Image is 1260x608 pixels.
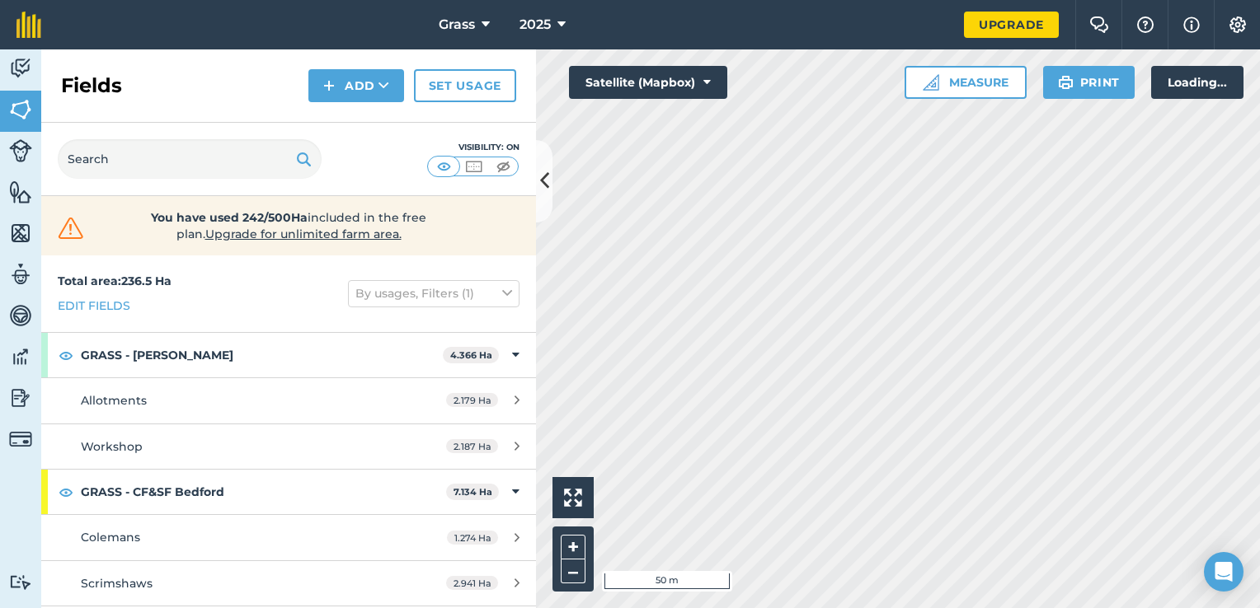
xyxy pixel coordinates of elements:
[113,209,464,242] span: included in the free plan .
[58,297,130,315] a: Edit fields
[564,489,582,507] img: Four arrows, one pointing top left, one top right, one bottom right and the last bottom left
[323,76,335,96] img: svg+xml;base64,PHN2ZyB4bWxucz0iaHR0cDovL3d3dy53My5vcmcvMjAwMC9zdmciIHdpZHRoPSIxNCIgaGVpZ2h0PSIyNC...
[9,221,32,246] img: svg+xml;base64,PHN2ZyB4bWxucz0iaHR0cDovL3d3dy53My5vcmcvMjAwMC9zdmciIHdpZHRoPSI1NiIgaGVpZ2h0PSI2MC...
[923,74,939,91] img: Ruler icon
[9,428,32,451] img: svg+xml;base64,PD94bWwgdmVyc2lvbj0iMS4wIiBlbmNvZGluZz0idXRmLTgiPz4KPCEtLSBHZW5lcmF0b3I6IEFkb2JlIE...
[1135,16,1155,33] img: A question mark icon
[446,439,498,453] span: 2.187 Ha
[520,15,551,35] span: 2025
[348,280,520,306] button: By usages, Filters (1)
[1183,15,1200,35] img: svg+xml;base64,PHN2ZyB4bWxucz0iaHR0cDovL3d3dy53My5vcmcvMjAwMC9zdmciIHdpZHRoPSIxNyIgaGVpZ2h0PSIxNy...
[81,439,143,454] span: Workshop
[41,333,536,377] div: GRASS - [PERSON_NAME]4.366 Ha
[493,158,514,175] img: svg+xml;base64,PHN2ZyB4bWxucz0iaHR0cDovL3d3dy53My5vcmcvMjAwMC9zdmciIHdpZHRoPSI1MCIgaGVpZ2h0PSI0MC...
[1058,72,1074,92] img: svg+xml;base64,PHN2ZyB4bWxucz0iaHR0cDovL3d3dy53My5vcmcvMjAwMC9zdmciIHdpZHRoPSIxOSIgaGVpZ2h0PSIyNC...
[41,424,536,469] a: Workshop2.187 Ha
[1228,16,1248,33] img: A cog icon
[81,393,147,408] span: Allotments
[414,69,516,102] a: Set usage
[59,482,73,502] img: svg+xml;base64,PHN2ZyB4bWxucz0iaHR0cDovL3d3dy53My5vcmcvMjAwMC9zdmciIHdpZHRoPSIxOCIgaGVpZ2h0PSIyNC...
[1151,66,1244,99] div: Loading...
[447,531,498,545] span: 1.274 Ha
[41,561,536,606] a: Scrimshaws2.941 Ha
[427,141,520,154] div: Visibility: On
[81,576,153,591] span: Scrimshaws
[9,97,32,122] img: svg+xml;base64,PHN2ZyB4bWxucz0iaHR0cDovL3d3dy53My5vcmcvMjAwMC9zdmciIHdpZHRoPSI1NiIgaGVpZ2h0PSI2MC...
[59,345,73,365] img: svg+xml;base64,PHN2ZyB4bWxucz0iaHR0cDovL3d3dy53My5vcmcvMjAwMC9zdmciIHdpZHRoPSIxOCIgaGVpZ2h0PSIyNC...
[569,66,727,99] button: Satellite (Mapbox)
[463,158,484,175] img: svg+xml;base64,PHN2ZyB4bWxucz0iaHR0cDovL3d3dy53My5vcmcvMjAwMC9zdmciIHdpZHRoPSI1MCIgaGVpZ2h0PSI0MC...
[9,344,32,369] img: svg+xml;base64,PD94bWwgdmVyc2lvbj0iMS4wIiBlbmNvZGluZz0idXRmLTgiPz4KPCEtLSBHZW5lcmF0b3I6IEFkb2JlIE...
[450,349,492,361] strong: 4.366 Ha
[41,515,536,559] a: Colemans1.274 Ha
[454,486,492,498] strong: 7.134 Ha
[561,559,585,583] button: –
[434,158,454,175] img: svg+xml;base64,PHN2ZyB4bWxucz0iaHR0cDovL3d3dy53My5vcmcvMjAwMC9zdmciIHdpZHRoPSI1MCIgaGVpZ2h0PSI0MC...
[964,12,1059,38] a: Upgrade
[1043,66,1135,99] button: Print
[9,262,32,287] img: svg+xml;base64,PD94bWwgdmVyc2lvbj0iMS4wIiBlbmNvZGluZz0idXRmLTgiPz4KPCEtLSBHZW5lcmF0b3I6IEFkb2JlIE...
[1089,16,1109,33] img: Two speech bubbles overlapping with the left bubble in the forefront
[1204,552,1244,592] div: Open Intercom Messenger
[9,303,32,328] img: svg+xml;base64,PD94bWwgdmVyc2lvbj0iMS4wIiBlbmNvZGluZz0idXRmLTgiPz4KPCEtLSBHZW5lcmF0b3I6IEFkb2JlIE...
[58,274,172,288] strong: Total area : 236.5 Ha
[205,227,402,241] span: Upgrade for unlimited farm area.
[9,574,32,590] img: svg+xml;base64,PD94bWwgdmVyc2lvbj0iMS4wIiBlbmNvZGluZz0idXRmLTgiPz4KPCEtLSBHZW5lcmF0b3I6IEFkb2JlIE...
[81,470,446,514] strong: GRASS - CF&SF Bedford
[446,576,498,590] span: 2.941 Ha
[905,66,1027,99] button: Measure
[561,535,585,559] button: +
[41,378,536,423] a: Allotments2.179 Ha
[54,209,523,242] a: You have used 242/500Haincluded in the free plan.Upgrade for unlimited farm area.
[54,216,87,241] img: svg+xml;base64,PHN2ZyB4bWxucz0iaHR0cDovL3d3dy53My5vcmcvMjAwMC9zdmciIHdpZHRoPSIzMiIgaGVpZ2h0PSIzMC...
[296,149,312,169] img: svg+xml;base64,PHN2ZyB4bWxucz0iaHR0cDovL3d3dy53My5vcmcvMjAwMC9zdmciIHdpZHRoPSIxOSIgaGVpZ2h0PSIyNC...
[41,470,536,514] div: GRASS - CF&SF Bedford7.134 Ha
[58,139,322,179] input: Search
[9,56,32,81] img: svg+xml;base64,PD94bWwgdmVyc2lvbj0iMS4wIiBlbmNvZGluZz0idXRmLTgiPz4KPCEtLSBHZW5lcmF0b3I6IEFkb2JlIE...
[151,210,308,225] strong: You have used 242/500Ha
[9,180,32,204] img: svg+xml;base64,PHN2ZyB4bWxucz0iaHR0cDovL3d3dy53My5vcmcvMjAwMC9zdmciIHdpZHRoPSI1NiIgaGVpZ2h0PSI2MC...
[16,12,41,38] img: fieldmargin Logo
[61,72,122,99] h2: Fields
[439,15,475,35] span: Grass
[446,393,498,407] span: 2.179 Ha
[308,69,404,102] button: Add
[9,386,32,410] img: svg+xml;base64,PD94bWwgdmVyc2lvbj0iMS4wIiBlbmNvZGluZz0idXRmLTgiPz4KPCEtLSBHZW5lcmF0b3I6IEFkb2JlIE...
[81,333,443,377] strong: GRASS - [PERSON_NAME]
[81,530,140,545] span: Colemans
[9,139,32,162] img: svg+xml;base64,PD94bWwgdmVyc2lvbj0iMS4wIiBlbmNvZGluZz0idXRmLTgiPz4KPCEtLSBHZW5lcmF0b3I6IEFkb2JlIE...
